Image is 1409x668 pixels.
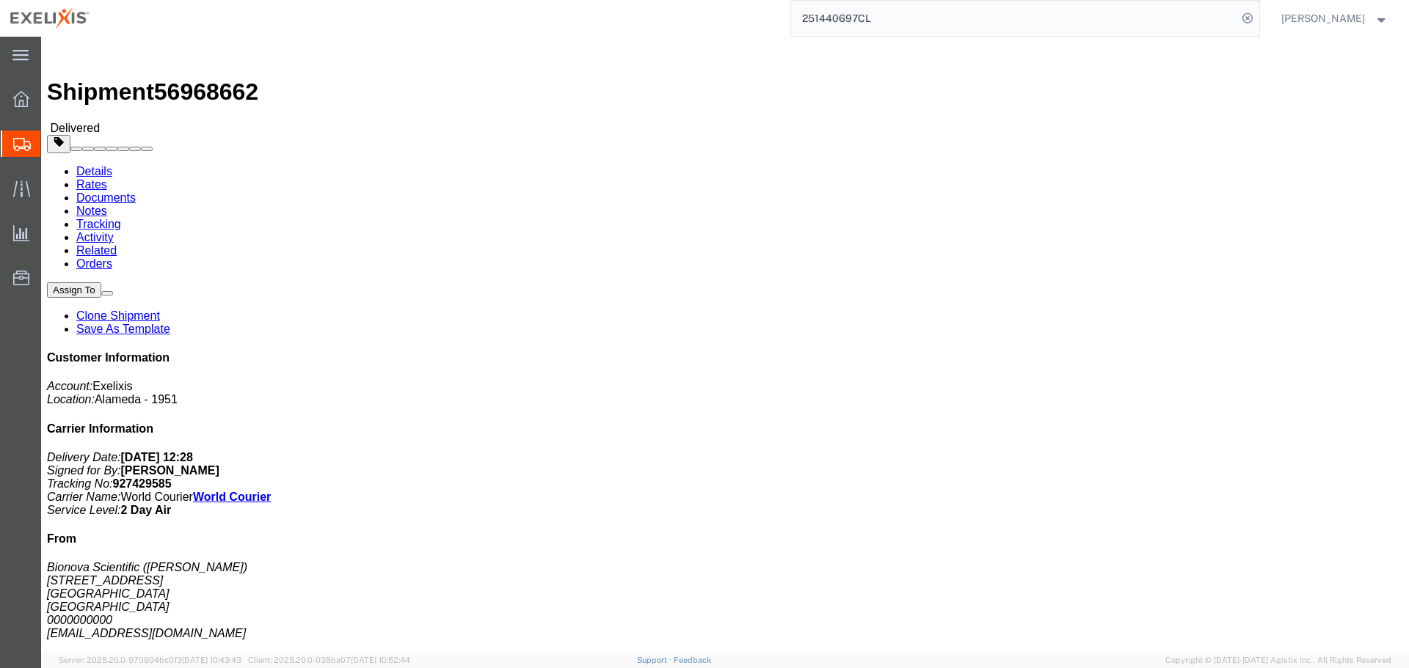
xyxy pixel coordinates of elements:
a: Support [637,656,674,664]
a: Feedback [674,656,711,664]
span: [DATE] 10:43:43 [182,656,241,664]
input: Search for shipment number, reference number [791,1,1237,36]
span: Fred Eisenman [1281,10,1365,26]
span: [DATE] 10:52:44 [351,656,410,664]
span: Client: 2025.20.0-035ba07 [248,656,410,664]
span: Copyright © [DATE]-[DATE] Agistix Inc., All Rights Reserved [1165,654,1391,667]
iframe: FS Legacy Container [41,37,1409,653]
button: [PERSON_NAME] [1281,10,1389,27]
img: logo [10,7,90,29]
span: Server: 2025.20.0-970904bc0f3 [59,656,241,664]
